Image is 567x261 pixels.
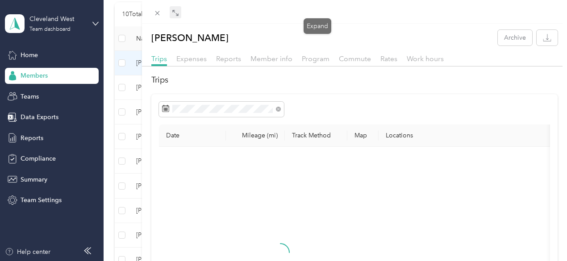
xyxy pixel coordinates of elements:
span: Work hours [407,54,444,63]
iframe: Everlance-gr Chat Button Frame [517,211,567,261]
span: Expenses [176,54,207,63]
th: Track Method [285,124,347,147]
th: Mileage (mi) [226,124,285,147]
p: [PERSON_NAME] [151,30,229,46]
span: Member info [250,54,292,63]
h2: Trips [151,74,558,86]
span: Reports [216,54,241,63]
th: Date [159,124,226,147]
button: Archive [498,30,532,46]
span: Program [302,54,329,63]
div: Expand [304,18,331,34]
span: Commute [339,54,371,63]
th: Map [347,124,379,147]
span: Trips [151,54,167,63]
span: Rates [380,54,397,63]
